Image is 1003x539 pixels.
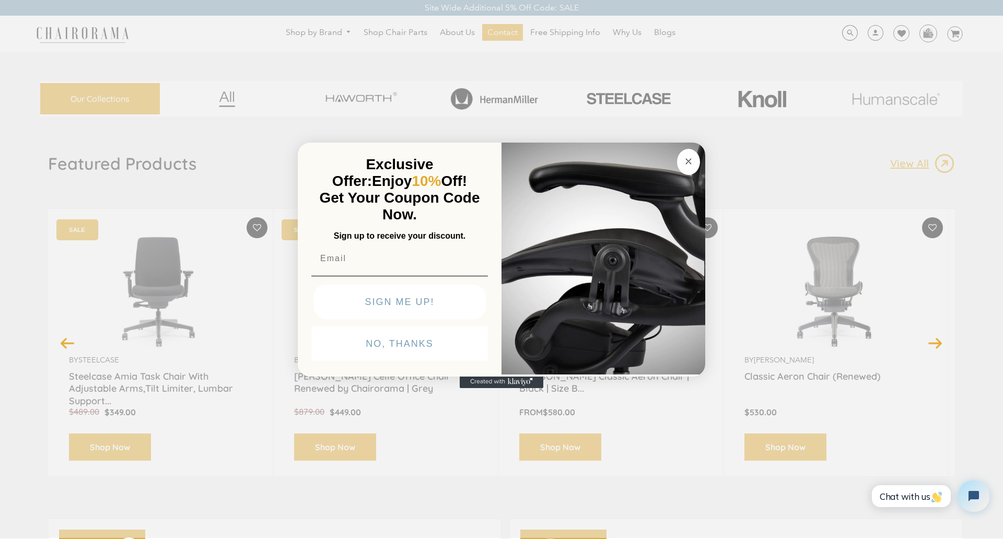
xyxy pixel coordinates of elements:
img: 92d77583-a095-41f6-84e7-858462e0427a.jpeg [501,140,705,374]
iframe: Tidio Chat [860,472,998,521]
button: Close dialog [677,149,700,175]
span: Enjoy Off! [372,173,467,189]
span: 10% [412,173,441,189]
span: Sign up to receive your discount. [334,231,465,240]
button: Previous [59,334,77,352]
button: Next [926,334,944,352]
a: Created with Klaviyo - opens in a new tab [460,376,543,388]
span: Exclusive Offer: [332,156,434,189]
button: SIGN ME UP! [313,285,486,319]
button: NO, THANKS [311,326,488,361]
span: Get Your Coupon Code Now. [320,190,480,222]
input: Email [311,248,488,269]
